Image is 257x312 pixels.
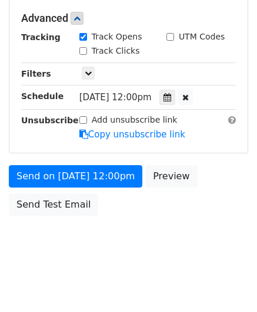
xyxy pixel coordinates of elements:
label: Add unsubscribe link [92,114,178,126]
label: UTM Codes [179,31,225,43]
a: Copy unsubscribe link [79,129,185,140]
h5: Advanced [21,12,236,25]
a: Send on [DATE] 12:00pm [9,165,142,188]
label: Track Opens [92,31,142,43]
strong: Filters [21,69,51,78]
label: Track Clicks [92,45,140,57]
strong: Schedule [21,91,64,101]
iframe: Chat Widget [198,255,257,312]
strong: Unsubscribe [21,116,79,125]
strong: Tracking [21,32,61,42]
a: Send Test Email [9,193,98,216]
span: [DATE] 12:00pm [79,92,152,103]
a: Preview [145,165,197,188]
